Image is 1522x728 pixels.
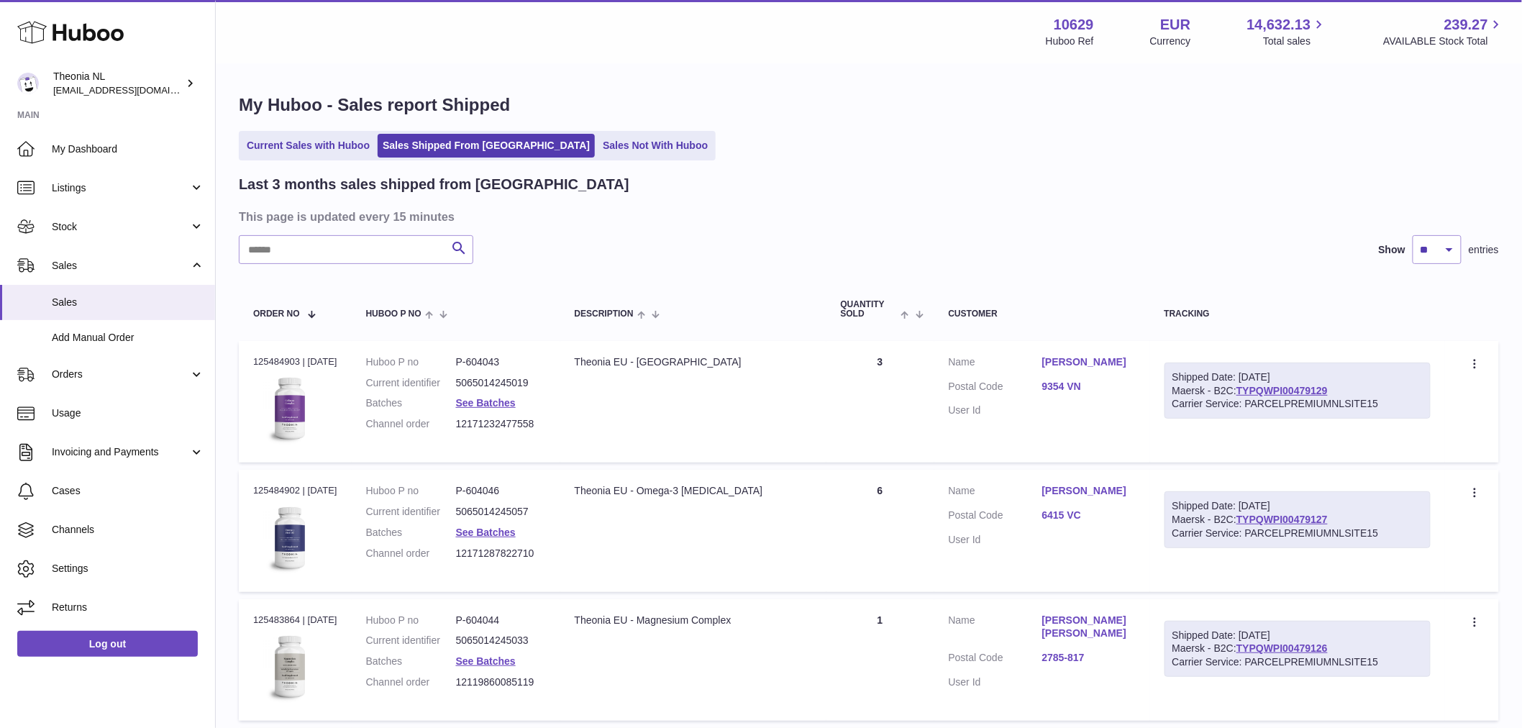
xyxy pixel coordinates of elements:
[949,509,1042,526] dt: Postal Code
[1150,35,1191,48] div: Currency
[253,373,325,445] img: 106291725893172.jpg
[949,355,1042,373] dt: Name
[1236,642,1328,654] a: TYPQWPI00479126
[1172,655,1423,669] div: Carrier Service: PARCELPREMIUMNLSITE15
[366,547,456,560] dt: Channel order
[1172,527,1423,540] div: Carrier Service: PARCELPREMIUMNLSITE15
[456,505,546,519] dd: 5065014245057
[1172,629,1423,642] div: Shipped Date: [DATE]
[1383,15,1505,48] a: 239.27 AVAILABLE Stock Total
[1236,514,1328,525] a: TYPQWPI00479127
[366,417,456,431] dt: Channel order
[1469,243,1499,257] span: entries
[949,484,1042,501] dt: Name
[1054,15,1094,35] strong: 10629
[1046,35,1094,48] div: Huboo Ref
[52,601,204,614] span: Returns
[52,445,189,459] span: Invoicing and Payments
[1172,370,1423,384] div: Shipped Date: [DATE]
[52,484,204,498] span: Cases
[52,296,204,309] span: Sales
[1042,614,1136,641] a: [PERSON_NAME] [PERSON_NAME]
[242,134,375,158] a: Current Sales with Huboo
[949,309,1136,319] div: Customer
[575,614,812,627] div: Theonia EU - Magnesium Complex
[456,527,516,538] a: See Batches
[949,533,1042,547] dt: User Id
[366,526,456,540] dt: Batches
[253,355,337,368] div: 125484903 | [DATE]
[1247,15,1311,35] span: 14,632.13
[378,134,595,158] a: Sales Shipped From [GEOGRAPHIC_DATA]
[575,309,634,319] span: Description
[456,417,546,431] dd: 12171232477558
[456,634,546,647] dd: 5065014245033
[456,675,546,689] dd: 12119860085119
[575,355,812,369] div: Theonia EU - [GEOGRAPHIC_DATA]
[53,84,211,96] span: [EMAIL_ADDRESS][DOMAIN_NAME]
[1172,499,1423,513] div: Shipped Date: [DATE]
[366,505,456,519] dt: Current identifier
[575,484,812,498] div: Theonia EU - Omega-3 [MEDICAL_DATA]
[239,175,629,194] h2: Last 3 months sales shipped from [GEOGRAPHIC_DATA]
[52,562,204,575] span: Settings
[1042,509,1136,522] a: 6415 VC
[826,470,934,591] td: 6
[1042,651,1136,665] a: 2785-817
[253,309,300,319] span: Order No
[456,376,546,390] dd: 5065014245019
[1042,380,1136,393] a: 9354 VN
[1165,491,1431,548] div: Maersk - B2C:
[253,484,337,497] div: 125484902 | [DATE]
[1165,309,1431,319] div: Tracking
[1042,484,1136,498] a: [PERSON_NAME]
[366,675,456,689] dt: Channel order
[456,655,516,667] a: See Batches
[949,651,1042,668] dt: Postal Code
[366,614,456,627] dt: Huboo P no
[1172,397,1423,411] div: Carrier Service: PARCELPREMIUMNLSITE15
[826,599,934,721] td: 1
[841,300,898,319] span: Quantity Sold
[53,70,183,97] div: Theonia NL
[366,309,421,319] span: Huboo P no
[456,484,546,498] dd: P-604046
[1379,243,1405,257] label: Show
[366,655,456,668] dt: Batches
[949,614,1042,645] dt: Name
[253,502,325,574] img: 106291725893086.jpg
[1247,15,1327,48] a: 14,632.13 Total sales
[456,614,546,627] dd: P-604044
[366,484,456,498] dt: Huboo P no
[1444,15,1488,35] span: 239.27
[366,355,456,369] dt: Huboo P no
[949,380,1042,397] dt: Postal Code
[826,341,934,463] td: 3
[52,142,204,156] span: My Dashboard
[1263,35,1327,48] span: Total sales
[253,614,337,627] div: 125483864 | [DATE]
[52,220,189,234] span: Stock
[456,355,546,369] dd: P-604043
[598,134,713,158] a: Sales Not With Huboo
[52,406,204,420] span: Usage
[239,94,1499,117] h1: My Huboo - Sales report Shipped
[17,631,198,657] a: Log out
[366,376,456,390] dt: Current identifier
[52,368,189,381] span: Orders
[17,73,39,94] img: info@wholesomegoods.eu
[949,404,1042,417] dt: User Id
[366,396,456,410] dt: Batches
[52,331,204,345] span: Add Manual Order
[1165,621,1431,678] div: Maersk - B2C:
[366,634,456,647] dt: Current identifier
[1383,35,1505,48] span: AVAILABLE Stock Total
[456,547,546,560] dd: 12171287822710
[1165,363,1431,419] div: Maersk - B2C:
[52,259,189,273] span: Sales
[1042,355,1136,369] a: [PERSON_NAME]
[1160,15,1190,35] strong: EUR
[949,675,1042,689] dt: User Id
[456,397,516,409] a: See Batches
[253,631,325,703] img: 106291725893142.jpg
